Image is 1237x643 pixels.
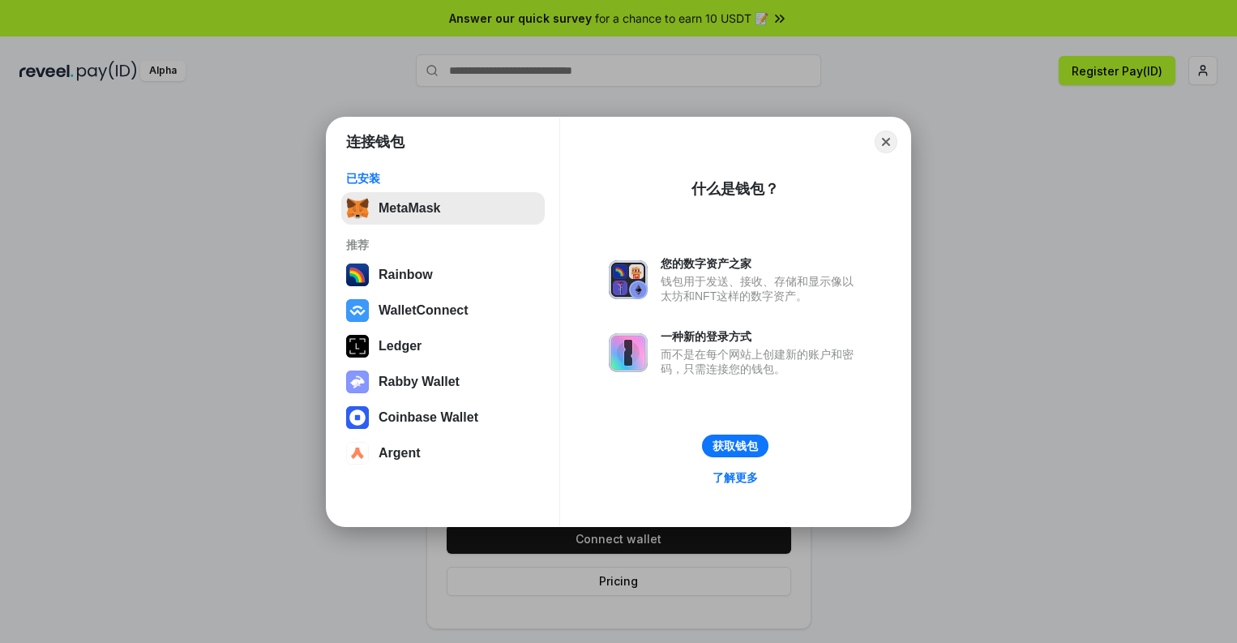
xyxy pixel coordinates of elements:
button: 获取钱包 [702,435,768,457]
img: svg+xml,%3Csvg%20xmlns%3D%22http%3A%2F%2Fwww.w3.org%2F2000%2Fsvg%22%20fill%3D%22none%22%20viewBox... [609,260,648,299]
button: Coinbase Wallet [341,401,545,434]
img: svg+xml,%3Csvg%20xmlns%3D%22http%3A%2F%2Fwww.w3.org%2F2000%2Fsvg%22%20fill%3D%22none%22%20viewBox... [609,333,648,372]
a: 了解更多 [703,467,768,488]
img: svg+xml,%3Csvg%20width%3D%2228%22%20height%3D%2228%22%20viewBox%3D%220%200%2028%2028%22%20fill%3D... [346,442,369,465]
div: MetaMask [379,201,440,216]
div: 推荐 [346,238,540,252]
div: 了解更多 [713,470,758,485]
img: svg+xml,%3Csvg%20xmlns%3D%22http%3A%2F%2Fwww.w3.org%2F2000%2Fsvg%22%20fill%3D%22none%22%20viewBox... [346,371,369,393]
div: Rainbow [379,268,433,282]
button: Argent [341,437,545,469]
div: Argent [379,446,421,461]
div: 您的数字资产之家 [661,256,862,271]
div: Rabby Wallet [379,375,460,389]
div: WalletConnect [379,303,469,318]
div: 而不是在每个网站上创建新的账户和密码，只需连接您的钱包。 [661,347,862,376]
img: svg+xml,%3Csvg%20width%3D%22120%22%20height%3D%22120%22%20viewBox%3D%220%200%20120%20120%22%20fil... [346,264,369,286]
button: Rabby Wallet [341,366,545,398]
button: Rainbow [341,259,545,291]
div: 什么是钱包？ [691,179,779,199]
img: svg+xml,%3Csvg%20width%3D%2228%22%20height%3D%2228%22%20viewBox%3D%220%200%2028%2028%22%20fill%3D... [346,299,369,322]
div: Ledger [379,339,422,354]
div: 钱包用于发送、接收、存储和显示像以太坊和NFT这样的数字资产。 [661,274,862,303]
button: Close [875,131,897,153]
div: Coinbase Wallet [379,410,478,425]
button: Ledger [341,330,545,362]
div: 获取钱包 [713,439,758,453]
img: svg+xml,%3Csvg%20width%3D%2228%22%20height%3D%2228%22%20viewBox%3D%220%200%2028%2028%22%20fill%3D... [346,406,369,429]
button: WalletConnect [341,294,545,327]
img: svg+xml,%3Csvg%20fill%3D%22none%22%20height%3D%2233%22%20viewBox%3D%220%200%2035%2033%22%20width%... [346,197,369,220]
h1: 连接钱包 [346,132,404,152]
img: svg+xml,%3Csvg%20xmlns%3D%22http%3A%2F%2Fwww.w3.org%2F2000%2Fsvg%22%20width%3D%2228%22%20height%3... [346,335,369,358]
button: MetaMask [341,192,545,225]
div: 一种新的登录方式 [661,329,862,344]
div: 已安装 [346,171,540,186]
